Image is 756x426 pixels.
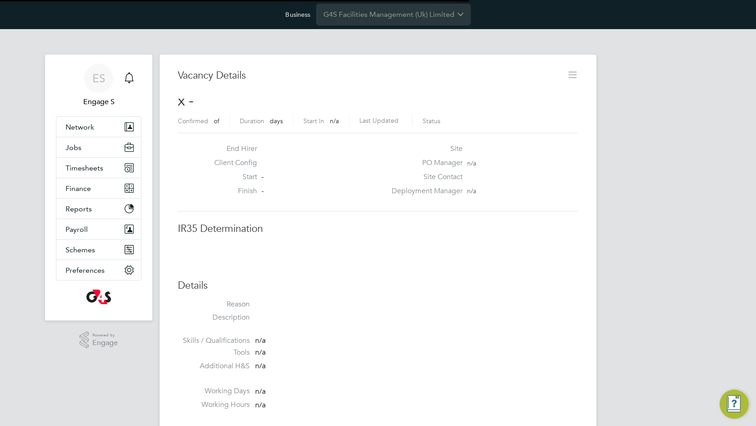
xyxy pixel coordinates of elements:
label: Start [207,172,257,182]
span: n/a [330,117,339,125]
label: Reason [178,300,250,309]
span: n/a [255,387,266,396]
label: Status [423,117,440,125]
a: Powered byEngage [80,331,118,349]
span: n/a [255,401,266,410]
img: g4s-logo-retina.png [86,290,111,304]
label: Finish [207,186,257,196]
span: - [262,173,264,181]
span: Finance [66,184,91,193]
button: Schemes [56,240,141,260]
label: PO Manager [386,158,463,168]
span: Engage S [56,96,141,107]
span: Engage [92,339,118,347]
label: Duration [240,117,264,125]
button: Preferences [56,260,141,280]
label: Start In [303,117,324,125]
label: Business [285,10,310,19]
button: Finance [56,178,141,198]
span: - [262,187,264,195]
span: n/a [255,336,266,345]
label: Site [386,144,463,154]
label: Client Config [207,158,257,168]
button: Network [56,117,141,137]
button: Timesheets [56,158,141,178]
button: Jobs [56,137,141,157]
span: of [214,117,219,125]
label: Additional H&S [178,361,250,371]
label: Deployment Manager [386,186,463,196]
button: Engage Resource Center [720,390,749,419]
span: Jobs [66,143,81,152]
span: Reports [66,205,92,213]
span: Payroll [66,225,88,234]
button: Payroll [56,219,141,239]
a: Go to home page [56,290,141,304]
h3: Vacancy Details [178,69,553,82]
label: End Hirer [207,144,257,154]
label: Description [178,313,250,322]
span: Powered by [92,331,118,339]
span: n/a [467,159,476,167]
span: x - [178,92,194,110]
button: Reports [56,199,141,219]
label: Skills / Qualifications [178,336,250,346]
span: days [270,117,283,125]
span: n/a [255,361,266,371]
label: Site Contact [386,172,463,182]
a: ESEngage S [56,64,141,107]
span: Preferences [66,266,105,275]
label: Tools [178,348,250,357]
label: Confirmed [178,117,208,125]
span: Timesheets [66,164,103,172]
label: Working Days [178,386,250,396]
span: Network [66,123,94,131]
span: n/a [255,348,266,357]
nav: Main navigation [45,55,152,321]
label: Last Updated [359,116,398,125]
span: Schemes [66,246,95,254]
label: Working Hours [178,400,250,410]
span: n/a [467,187,476,195]
h3: Details [178,279,578,292]
span: ES [92,72,105,84]
h3: IR35 Determination [178,222,578,236]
